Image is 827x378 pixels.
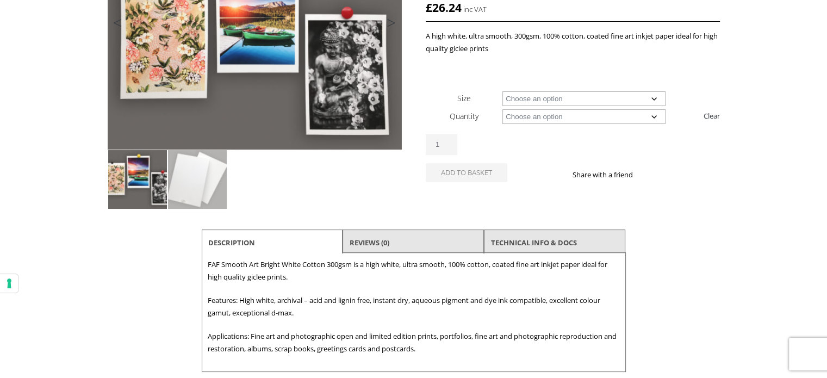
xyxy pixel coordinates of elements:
img: email sharing button [672,170,681,179]
p: FAF Smooth Art Bright White Cotton 300gsm is a high white, ultra smooth, 100% cotton, coated fine... [208,258,620,283]
label: Quantity [450,111,478,121]
p: Applications: Fine art and photographic open and limited edition prints, portfolios, fine art and... [208,330,620,355]
a: Reviews (0) [350,233,389,252]
p: Features: High white, archival – acid and lignin free, instant dry, aqueous pigment and dye ink c... [208,294,620,319]
label: Size [457,93,471,103]
input: Product quantity [426,134,457,155]
img: facebook sharing button [646,170,655,179]
a: Clear options [704,107,720,125]
a: TECHNICAL INFO & DOCS [491,233,577,252]
img: FAF Smooth Art Bright White Cotton 300gsm [108,150,167,209]
a: Description [208,233,255,252]
img: FAF Smooth Art Bright White Cotton 300gsm - Image 2 [168,150,227,209]
p: Share with a friend [573,169,646,181]
button: Add to basket [426,163,507,182]
img: twitter sharing button [659,170,668,179]
p: A high white, ultra smooth, 300gsm, 100% cotton, coated fine art inkjet paper ideal for high qual... [426,30,719,55]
